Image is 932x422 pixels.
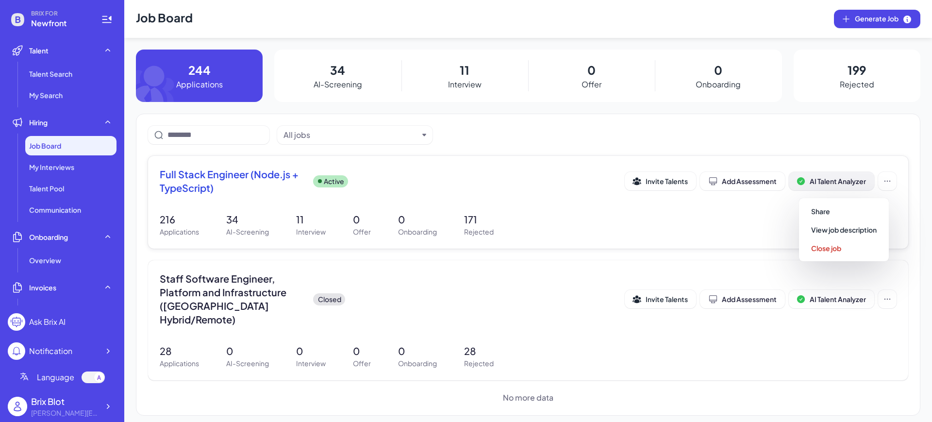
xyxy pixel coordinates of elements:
[31,395,99,408] div: Brix Blot
[353,344,371,358] p: 0
[448,79,482,90] p: Interview
[503,392,553,404] span: No more data
[160,168,305,195] span: Full Stack Engineer (Node.js + TypeScript)
[855,14,912,24] span: Generate Job
[296,358,326,369] p: Interview
[314,79,362,90] p: AI-Screening
[160,272,305,326] span: Staff Software Engineer, Platform and Infrastructure ([GEOGRAPHIC_DATA] Hybrid/Remote)
[789,172,874,190] button: AI Talent Analyzer
[398,212,437,227] p: 0
[29,141,61,151] span: Job Board
[840,79,874,90] p: Rejected
[296,212,326,227] p: 11
[811,225,877,234] span: View job description
[464,344,494,358] p: 28
[803,220,885,239] button: View job description
[834,10,920,28] button: Generate Job
[29,90,63,100] span: My Search
[646,177,688,186] span: Invite Talents
[29,118,48,127] span: Hiring
[810,177,866,186] span: AI Talent Analyzer
[811,244,841,253] span: Close job
[803,202,885,220] button: Share
[625,172,696,190] button: Invite Talents
[176,79,223,90] p: Applications
[29,205,81,215] span: Communication
[29,162,74,172] span: My Interviews
[160,227,199,237] p: Applications
[37,371,74,383] span: Language
[160,358,199,369] p: Applications
[646,295,688,304] span: Invite Talents
[296,227,326,237] p: Interview
[353,358,371,369] p: Offer
[464,358,494,369] p: Rejected
[464,212,494,227] p: 171
[464,227,494,237] p: Rejected
[714,61,722,79] p: 0
[29,345,72,357] div: Notification
[29,184,64,193] span: Talent Pool
[810,295,866,304] span: AI Talent Analyzer
[29,316,66,328] div: Ask Brix AI
[29,69,72,79] span: Talent Search
[398,227,437,237] p: Onboarding
[708,294,777,304] div: Add Assessment
[226,227,269,237] p: AI-Screening
[700,290,785,308] button: Add Assessment
[789,290,874,308] button: AI Talent Analyzer
[811,207,830,216] span: Share
[708,176,777,186] div: Add Assessment
[29,283,56,292] span: Invoices
[803,239,885,257] button: Close job
[324,176,344,186] p: Active
[31,408,99,418] div: blake@joinbrix.com
[318,294,341,304] p: Closed
[226,212,269,227] p: 34
[29,46,49,55] span: Talent
[8,397,27,416] img: user_logo.png
[31,10,89,17] span: BRIX FOR
[226,358,269,369] p: AI-Screening
[625,290,696,308] button: Invite Talents
[160,344,199,358] p: 28
[848,61,866,79] p: 199
[296,344,326,358] p: 0
[582,79,601,90] p: Offer
[160,212,199,227] p: 216
[460,61,469,79] p: 11
[353,212,371,227] p: 0
[31,17,89,29] span: Newfront
[587,61,596,79] p: 0
[696,79,741,90] p: Onboarding
[226,344,269,358] p: 0
[29,232,68,242] span: Onboarding
[283,129,310,141] div: All jobs
[353,227,371,237] p: Offer
[398,358,437,369] p: Onboarding
[188,61,211,79] p: 244
[283,129,418,141] button: All jobs
[29,255,61,265] span: Overview
[330,61,345,79] p: 34
[398,344,437,358] p: 0
[700,172,785,190] button: Add Assessment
